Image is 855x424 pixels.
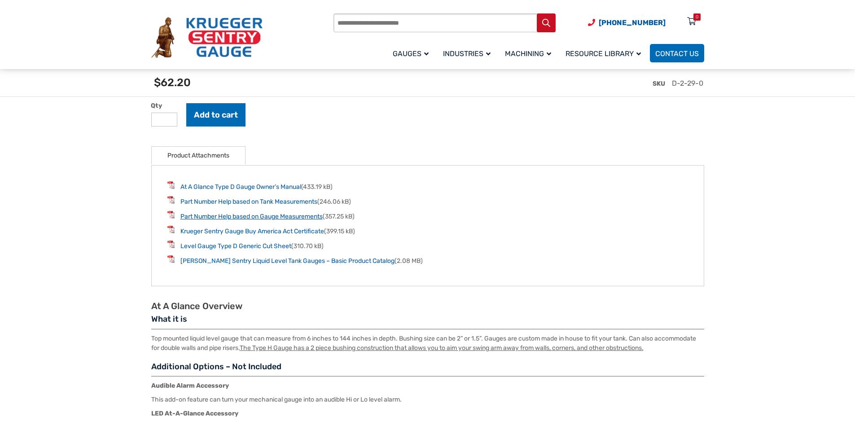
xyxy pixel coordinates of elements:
a: Part Number Help based on Tank Measurements [180,198,317,205]
a: Phone Number (920) 434-8860 [588,17,666,28]
a: Resource Library [560,43,650,64]
button: Add to cart [186,103,246,127]
strong: Audible Alarm Accessory [151,382,229,389]
span: [PHONE_NUMBER] [599,18,666,27]
div: 0 [696,13,698,21]
p: This add-on feature can turn your mechanical gauge into an audible Hi or Lo level alarm. [151,395,704,404]
span: Machining [505,49,551,58]
h2: At A Glance Overview [151,301,704,312]
li: (310.70 kB) [167,240,688,251]
span: Industries [443,49,491,58]
li: (399.15 kB) [167,226,688,236]
a: Product Attachments [167,147,229,164]
span: Resource Library [566,49,641,58]
li: (357.25 kB) [167,211,688,221]
span: Gauges [393,49,429,58]
a: Contact Us [650,44,704,62]
img: Krueger Sentry Gauge [151,17,263,58]
h3: Additional Options – Not Included [151,362,704,377]
span: D-2-29-0 [672,79,703,87]
a: Industries [438,43,500,64]
a: Krueger Sentry Gauge Buy America Act Certificate [180,227,324,235]
span: SKU [653,80,665,87]
a: Part Number Help based on Gauge Measurements [180,213,323,220]
h3: What it is [151,314,704,329]
a: Level Gauge Type D Generic Cut Sheet [180,242,291,250]
a: Gauges [387,43,438,64]
li: (246.06 kB) [167,196,688,206]
span: Contact Us [655,49,699,58]
li: (2.08 MB) [167,255,688,266]
li: (433.19 kB) [167,181,688,192]
a: Machining [500,43,560,64]
a: At A Glance Type D Gauge Owner’s Manual [180,183,301,191]
p: Top mounted liquid level gauge that can measure from 6 inches to 144 inches in depth. Bushing siz... [151,334,704,353]
strong: LED At-A-Glance Accessory [151,410,238,417]
u: The Type H Gauge has a 2 piece bushing construction that allows you to aim your swing arm away fr... [240,344,644,352]
a: [PERSON_NAME] Sentry Liquid Level Tank Gauges – Basic Product Catalog [180,257,395,265]
input: Product quantity [151,113,177,127]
